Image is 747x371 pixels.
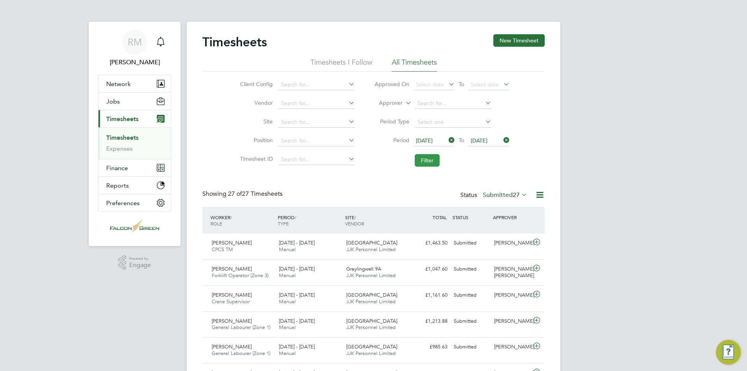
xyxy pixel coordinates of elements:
button: Reports [98,177,171,194]
label: Period [374,137,409,144]
label: Approved On [374,81,409,88]
span: [DATE] - [DATE] [279,318,315,324]
div: £1,047.60 [410,263,451,276]
span: To [456,135,466,145]
div: Submitted [451,289,491,302]
button: Network [98,75,171,92]
div: Showing [202,190,284,198]
div: £985.63 [410,341,451,353]
a: Powered byEngage [118,255,151,270]
span: 27 Timesheets [228,190,282,198]
span: JJK Personnel Limited [346,298,396,305]
a: Timesheets [106,134,139,141]
span: 27 [513,191,520,199]
label: Period Type [374,118,409,125]
span: Roisin Murphy [98,58,171,67]
span: ROLE [210,220,222,227]
span: Engage [129,262,151,269]
span: CPCS TM [212,246,233,253]
label: Vendor [238,99,273,106]
input: Select one [415,117,491,128]
span: Timesheets [106,115,139,123]
button: Engage Resource Center [716,340,741,365]
span: [GEOGRAPHIC_DATA] [346,318,397,324]
input: Search for... [278,79,355,90]
div: £1,213.88 [410,315,451,328]
span: Manual [279,298,296,305]
label: Site [238,118,273,125]
span: RM [128,37,142,47]
div: Submitted [451,237,491,250]
span: TOTAL [433,214,447,220]
span: Manual [279,272,296,279]
span: [PERSON_NAME] [212,343,252,350]
button: Preferences [98,194,171,211]
span: Manual [279,350,296,357]
input: Search for... [415,98,491,109]
div: [PERSON_NAME] [491,237,531,250]
span: Network [106,80,131,88]
span: Select date [471,81,499,88]
span: / [354,214,356,220]
input: Search for... [278,117,355,128]
div: [PERSON_NAME] [491,341,531,353]
a: RM[PERSON_NAME] [98,30,171,67]
span: [PERSON_NAME] [212,239,252,246]
a: Expenses [106,145,133,152]
label: Submitted [483,191,528,199]
span: [DATE] - [DATE] [279,239,315,246]
div: £1,463.50 [410,237,451,250]
button: Jobs [98,93,171,110]
div: APPROVER [491,210,531,224]
span: Manual [279,246,296,253]
div: Submitted [451,315,491,328]
div: [PERSON_NAME] [491,289,531,302]
span: Forklift Operator (Zone 3) [212,272,268,279]
span: General Labourer (Zone 1) [212,324,270,331]
button: New Timesheet [493,34,545,47]
div: STATUS [451,210,491,224]
span: General Labourer (Zone 1) [212,350,270,357]
nav: Main navigation [89,22,181,246]
div: [PERSON_NAME] [491,315,531,328]
button: Timesheets [98,110,171,127]
li: Timesheets I Follow [310,58,372,72]
span: Jobs [106,98,120,105]
span: TYPE [278,220,289,227]
span: [GEOGRAPHIC_DATA] [346,239,397,246]
label: Position [238,137,273,144]
span: [DATE] - [DATE] [279,343,315,350]
span: [DATE] - [DATE] [279,292,315,298]
span: [GEOGRAPHIC_DATA] [346,292,397,298]
div: £1,161.60 [410,289,451,302]
div: Timesheets [98,127,171,159]
span: [DATE] - [DATE] [279,266,315,272]
span: VENDOR [345,220,364,227]
li: All Timesheets [392,58,437,72]
span: / [295,214,296,220]
span: JJK Personnel Limited [346,272,396,279]
span: Graylingwell 9A [346,266,381,272]
div: Submitted [451,341,491,353]
img: falcongreen-logo-retina.png [110,220,159,232]
label: Client Config [238,81,273,88]
span: [GEOGRAPHIC_DATA] [346,343,397,350]
label: Timesheet ID [238,155,273,162]
span: Preferences [106,199,140,207]
input: Search for... [278,154,355,165]
div: Status [460,190,529,201]
span: [DATE] [471,137,487,144]
span: Finance [106,164,128,172]
div: PERIOD [276,210,343,230]
span: Powered by [129,255,151,262]
span: 27 of [228,190,242,198]
span: JJK Personnel Limited [346,324,396,331]
a: Go to home page [98,220,171,232]
span: Select date [416,81,444,88]
div: WORKER [209,210,276,230]
span: Manual [279,324,296,331]
span: JJK Personnel Limited [346,246,396,253]
span: Reports [106,182,129,189]
span: Crane Supervisor [212,298,250,305]
button: Filter [415,154,440,167]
